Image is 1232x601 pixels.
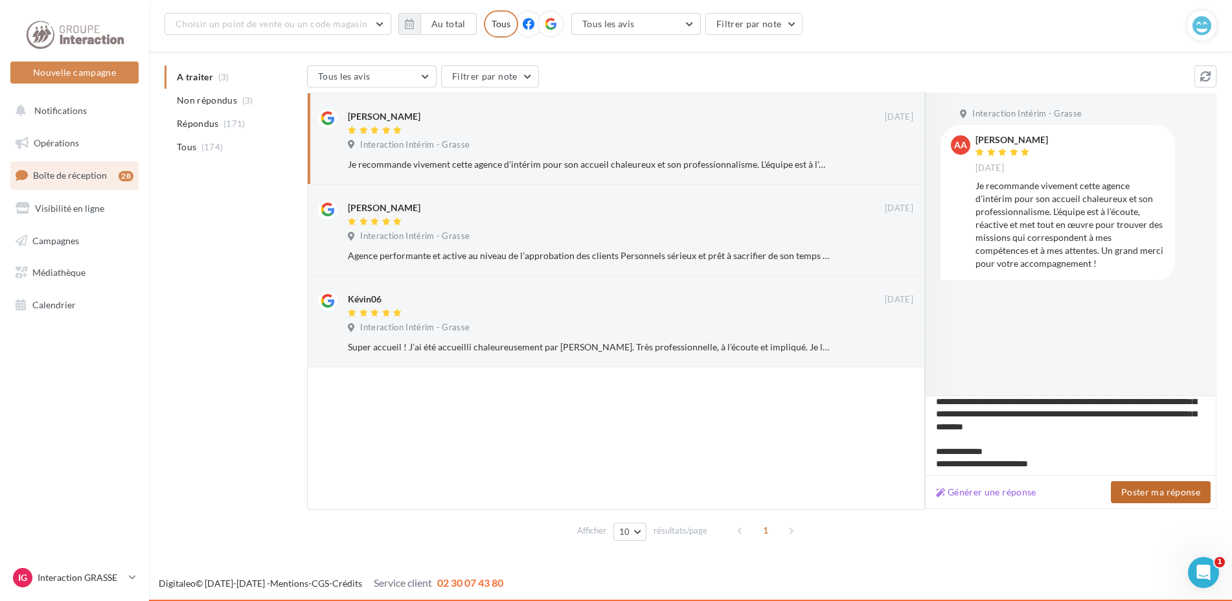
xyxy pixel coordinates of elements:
[33,170,107,181] span: Boîte de réception
[8,227,141,255] a: Campagnes
[360,231,470,242] span: Interaction Intérim - Grasse
[885,203,913,214] span: [DATE]
[484,10,518,38] div: Tous
[119,171,133,181] div: 28
[441,65,539,87] button: Filtrer par note
[318,71,371,82] span: Tous les avis
[8,97,136,124] button: Notifications
[159,578,503,589] span: © [DATE]-[DATE] - - -
[177,94,237,107] span: Non répondus
[571,13,701,35] button: Tous les avis
[270,578,308,589] a: Mentions
[654,525,707,537] span: résultats/page
[975,179,1165,270] div: Je recommande vivement cette agence d'intérim pour son accueil chaleureux et son professionnalism...
[159,578,196,589] a: Digitaleo
[332,578,362,589] a: Crédits
[32,234,79,245] span: Campagnes
[1111,481,1211,503] button: Poster ma réponse
[348,249,829,262] div: Agence performante et active au niveau de l’approbation des clients Personnels sérieux et prêt à ...
[312,578,329,589] a: CGS
[374,576,432,589] span: Service client
[176,18,367,29] span: Choisir un point de vente ou un code magasin
[705,13,803,35] button: Filtrer par note
[931,484,1042,500] button: Générer une réponse
[420,13,477,35] button: Au total
[8,161,141,189] a: Boîte de réception28
[18,571,27,584] span: IG
[398,13,477,35] button: Au total
[360,139,470,151] span: Interaction Intérim - Grasse
[177,117,219,130] span: Répondus
[8,195,141,222] a: Visibilité en ligne
[177,141,196,153] span: Tous
[348,201,420,214] div: [PERSON_NAME]
[38,571,124,584] p: Interaction GRASSE
[975,163,1004,174] span: [DATE]
[582,18,635,29] span: Tous les avis
[1215,557,1225,567] span: 1
[35,203,104,214] span: Visibilité en ligne
[8,291,141,319] a: Calendrier
[437,576,503,589] span: 02 30 07 43 80
[619,527,630,537] span: 10
[972,108,1082,120] span: Interaction Intérim - Grasse
[360,322,470,334] span: Interaction Intérim - Grasse
[755,520,776,541] span: 1
[201,142,223,152] span: (174)
[885,111,913,123] span: [DATE]
[8,259,141,286] a: Médiathèque
[954,139,967,152] span: AA
[8,130,141,157] a: Opérations
[348,341,829,354] div: Super accueil ! J’ai été accueilli chaleureusement par [PERSON_NAME]. Très professionnelle, à l’é...
[32,267,86,278] span: Médiathèque
[242,95,253,106] span: (3)
[1188,557,1219,588] iframe: Intercom live chat
[975,135,1048,144] div: [PERSON_NAME]
[613,523,646,541] button: 10
[10,62,139,84] button: Nouvelle campagne
[32,299,76,310] span: Calendrier
[348,110,420,123] div: [PERSON_NAME]
[165,13,391,35] button: Choisir un point de vente ou un code magasin
[885,294,913,306] span: [DATE]
[223,119,245,129] span: (171)
[34,105,87,116] span: Notifications
[34,137,79,148] span: Opérations
[10,565,139,590] a: IG Interaction GRASSE
[307,65,437,87] button: Tous les avis
[348,293,382,306] div: Kévin06
[348,158,829,171] div: Je recommande vivement cette agence d'intérim pour son accueil chaleureux et son professionnalism...
[577,525,606,537] span: Afficher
